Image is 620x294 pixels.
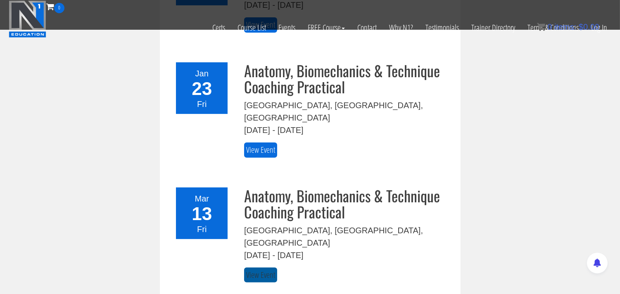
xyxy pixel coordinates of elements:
a: Log In [585,13,613,42]
span: $ [579,22,583,31]
a: Trainer Directory [465,13,521,42]
div: 23 [181,80,223,98]
h3: Anatomy, Biomechanics & Technique Coaching Practical [244,187,448,220]
h3: Anatomy, Biomechanics & Technique Coaching Practical [244,62,448,95]
a: Why N1? [383,13,419,42]
span: 0 [547,22,552,31]
div: [GEOGRAPHIC_DATA], [GEOGRAPHIC_DATA], [GEOGRAPHIC_DATA] [244,224,448,249]
bdi: 0.00 [579,22,599,31]
div: [DATE] - [DATE] [244,124,448,136]
a: Certs [206,13,231,42]
a: 0 [46,1,64,12]
a: Contact [351,13,383,42]
img: icon11.png [537,23,545,31]
a: FREE Course [302,13,351,42]
a: Testimonials [419,13,465,42]
div: Fri [181,223,223,235]
a: Course List [231,13,272,42]
a: Terms & Conditions [521,13,585,42]
div: [DATE] - [DATE] [244,249,448,261]
a: Events [272,13,302,42]
div: 13 [181,205,223,223]
a: View Event [244,268,277,283]
a: View Event [244,142,277,158]
div: Mar [181,192,223,205]
span: items: [554,22,576,31]
img: n1-education [9,0,46,38]
span: 0 [54,3,64,13]
div: Jan [181,67,223,80]
a: 0 items: $0.00 [537,22,599,31]
div: [GEOGRAPHIC_DATA], [GEOGRAPHIC_DATA], [GEOGRAPHIC_DATA] [244,99,448,124]
div: Fri [181,98,223,110]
